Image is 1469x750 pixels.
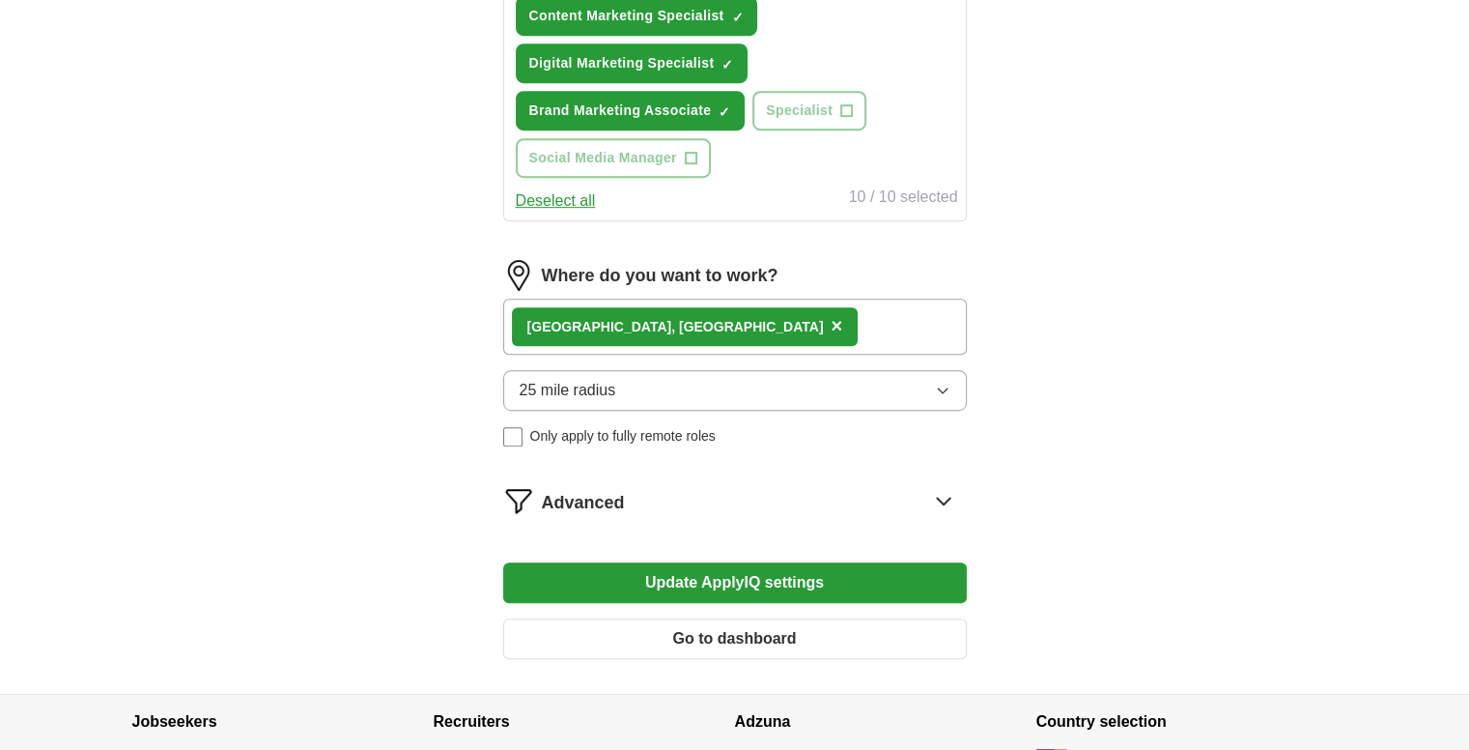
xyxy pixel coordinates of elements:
[731,10,743,25] span: ✓
[529,148,677,168] span: Social Media Manager
[503,427,523,447] input: Only apply to fully remote roles
[849,186,958,213] div: 10 / 10 selected
[529,101,712,121] span: Brand Marketing Associate
[503,619,967,659] button: Go to dashboard
[831,315,842,336] span: ×
[721,57,733,72] span: ✓
[1036,695,1338,749] h4: Country selection
[520,379,616,402] span: 25 mile radius
[503,562,967,603] button: Update ApplyIQ settings
[752,91,866,130] button: Specialist
[516,43,749,83] button: Digital Marketing Specialist✓
[516,138,711,178] button: Social Media Manager
[527,317,824,337] div: [GEOGRAPHIC_DATA], [GEOGRAPHIC_DATA]
[831,312,842,341] button: ×
[516,91,746,130] button: Brand Marketing Associate✓
[530,426,716,447] span: Only apply to fully remote roles
[542,490,625,516] span: Advanced
[529,6,724,26] span: Content Marketing Specialist
[503,485,534,516] img: filter
[719,104,730,120] span: ✓
[766,101,833,121] span: Specialist
[516,189,596,213] button: Deselect all
[529,53,715,73] span: Digital Marketing Specialist
[542,263,778,289] label: Where do you want to work?
[503,370,967,411] button: 25 mile radius
[503,260,534,291] img: location.png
